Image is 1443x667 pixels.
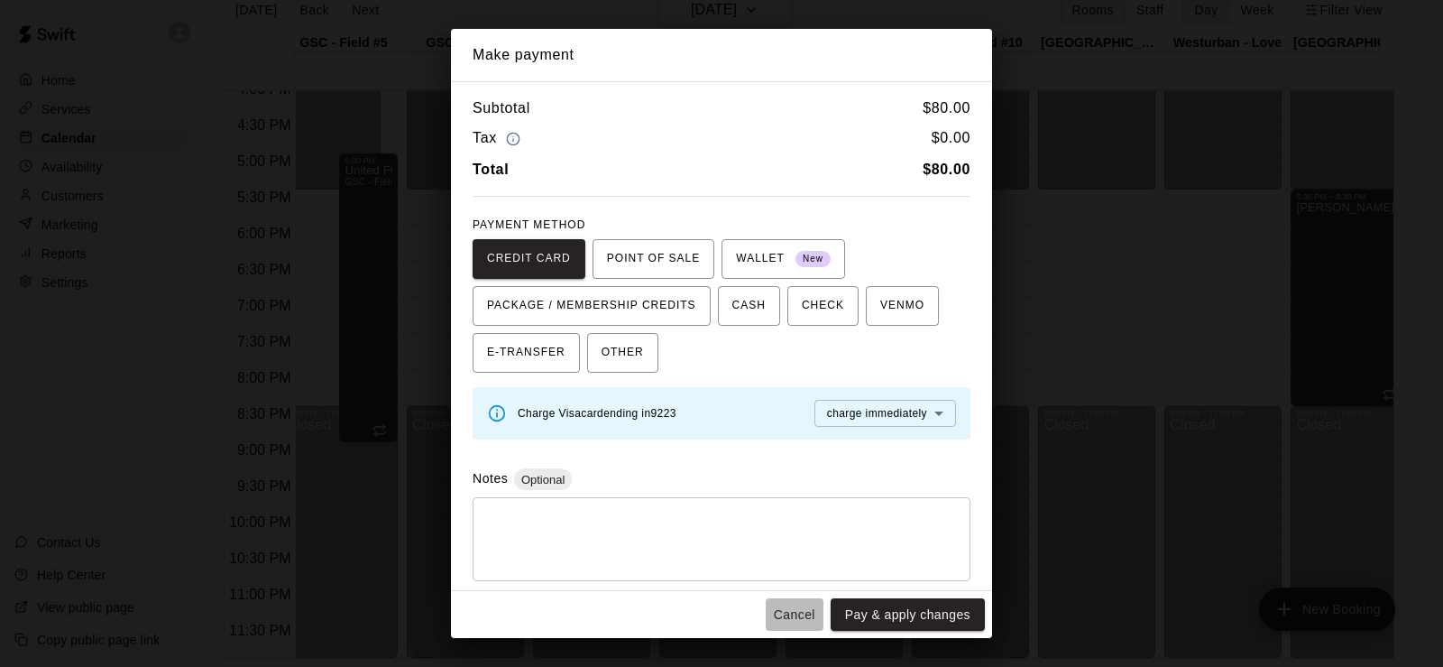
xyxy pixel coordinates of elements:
[880,292,924,320] span: VENMO
[473,239,585,279] button: CREDIT CARD
[831,598,985,632] button: Pay & apply changes
[718,286,780,326] button: CASH
[487,245,571,273] span: CREDIT CARD
[827,407,927,420] span: charge immediately
[787,286,859,326] button: CHECK
[473,218,585,231] span: PAYMENT METHOD
[587,333,658,373] button: OTHER
[487,292,696,320] span: PACKAGE / MEMBERSHIP CREDITS
[518,407,676,420] span: Charge Visa card ending in 9223
[602,338,644,367] span: OTHER
[473,286,711,326] button: PACKAGE / MEMBERSHIP CREDITS
[473,97,530,120] h6: Subtotal
[607,245,700,273] span: POINT OF SALE
[593,239,714,279] button: POINT OF SALE
[766,598,823,632] button: Cancel
[732,292,766,320] span: CASH
[473,333,580,373] button: E-TRANSFER
[802,292,844,320] span: CHECK
[923,97,970,120] h6: $ 80.00
[473,126,525,151] h6: Tax
[487,338,565,367] span: E-TRANSFER
[866,286,939,326] button: VENMO
[932,126,970,151] h6: $ 0.00
[923,162,970,177] b: $ 80.00
[451,29,992,81] h2: Make payment
[514,473,572,486] span: Optional
[473,471,508,486] label: Notes
[473,162,509,177] b: Total
[795,247,831,272] span: New
[721,239,845,279] button: WALLET New
[736,245,831,273] span: WALLET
